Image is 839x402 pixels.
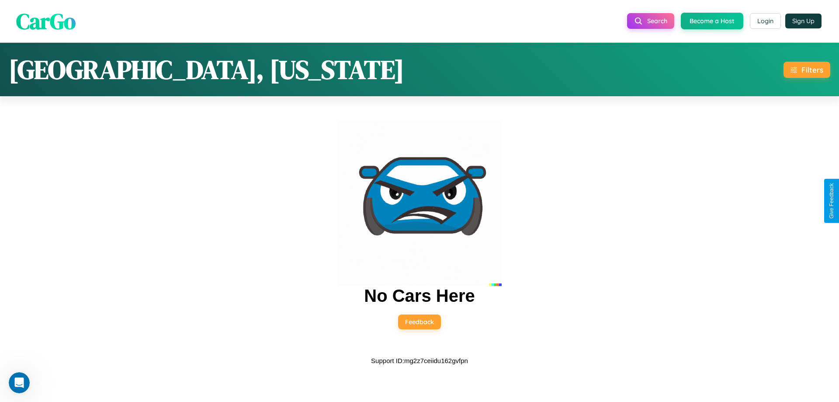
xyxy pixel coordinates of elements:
button: Login [750,13,781,29]
h2: No Cars Here [364,286,475,306]
p: Support ID: mg2z7ceiidu162gvfpn [371,355,468,367]
span: Search [647,17,667,25]
div: Give Feedback [829,183,835,219]
span: CarGo [16,6,76,36]
h1: [GEOGRAPHIC_DATA], [US_STATE] [9,52,404,87]
img: car [337,122,502,286]
button: Search [627,13,674,29]
button: Sign Up [785,14,822,28]
button: Filters [784,62,830,78]
iframe: Intercom live chat [9,372,30,393]
button: Become a Host [681,13,743,29]
div: Filters [801,65,823,74]
button: Feedback [398,315,441,329]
